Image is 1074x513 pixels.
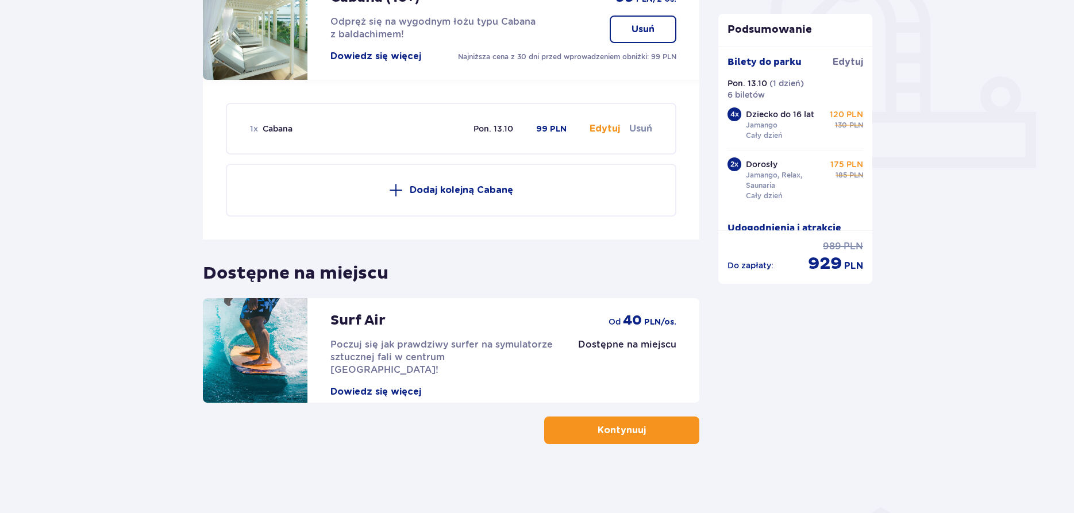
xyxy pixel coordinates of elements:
[330,50,421,63] button: Dowiedz się więcej
[746,159,777,170] p: Dorosły
[746,109,814,120] p: Dziecko do 16 lat
[746,120,777,130] p: Jamango
[727,107,741,121] div: 4 x
[330,16,536,40] span: Odpręż się na wygodnym łożu typu Cabana z baldachimem!
[203,298,307,403] img: attraction
[250,123,258,134] p: 1 x
[849,120,863,130] span: PLN
[536,124,567,135] p: 99 PLN
[727,222,841,234] p: Udogodnienia i atrakcje
[410,184,513,196] p: Dodaj kolejną Cabanę
[830,109,863,120] p: 120 PLN
[330,312,386,329] p: Surf Air
[727,260,773,271] p: Do zapłaty :
[623,312,642,329] span: 40
[746,191,782,201] p: Cały dzień
[808,253,842,275] span: 929
[746,170,825,191] p: Jamango, Relax, Saunaria
[836,170,847,180] span: 185
[849,170,863,180] span: PLN
[578,338,676,351] p: Dostępne na miejscu
[727,78,767,89] p: Pon. 13.10
[330,339,553,375] span: Poczuj się jak prawdziwy surfer na symulatorze sztucznej fali w centrum [GEOGRAPHIC_DATA]!
[833,56,863,68] span: Edytuj
[830,159,863,170] p: 175 PLN
[609,316,621,327] span: od
[598,424,646,437] p: Kontynuuj
[474,123,513,134] p: Pon. 13.10
[644,317,676,328] span: PLN /os.
[458,52,676,62] p: Najniższa cena z 30 dni przed wprowadzeniem obniżki: 99 PLN
[226,164,677,217] button: Dodaj kolejną Cabanę
[629,122,652,135] button: Usuń
[727,56,802,68] p: Bilety do parku
[769,78,804,89] p: ( 1 dzień )
[844,260,863,272] span: PLN
[835,120,847,130] span: 130
[823,240,841,253] span: 989
[727,157,741,171] div: 2 x
[610,16,676,43] button: Usuń
[330,385,421,398] button: Dowiedz się więcej
[844,240,863,253] span: PLN
[590,122,620,135] button: Edytuj
[746,130,782,141] p: Cały dzień
[727,89,765,101] p: 6 biletów
[632,23,655,36] p: Usuń
[544,416,699,444] button: Kontynuuj
[263,123,292,134] div: Cabana
[203,253,388,284] p: Dostępne na miejscu
[718,23,872,37] p: Podsumowanie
